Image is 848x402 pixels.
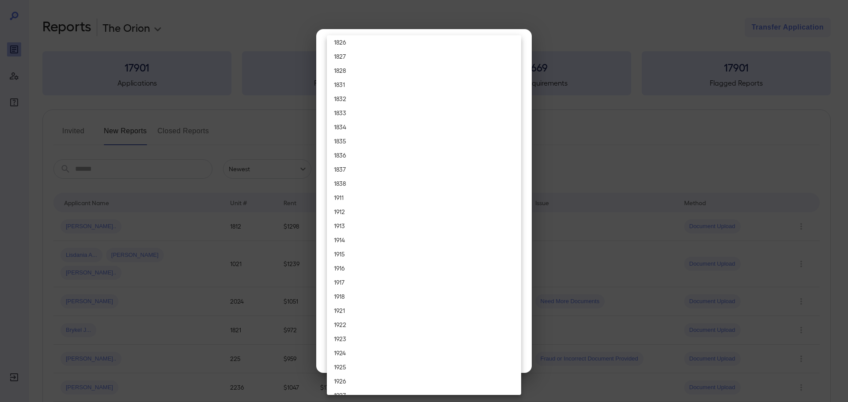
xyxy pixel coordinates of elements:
[327,205,521,219] li: 1912
[327,35,521,49] li: 1826
[327,177,521,191] li: 1838
[327,360,521,374] li: 1925
[327,78,521,92] li: 1831
[327,275,521,289] li: 1917
[327,374,521,388] li: 1926
[327,289,521,304] li: 1918
[327,134,521,148] li: 1835
[327,191,521,205] li: 1911
[327,120,521,134] li: 1834
[327,64,521,78] li: 1828
[327,247,521,261] li: 1915
[327,304,521,318] li: 1921
[327,219,521,233] li: 1913
[327,106,521,120] li: 1833
[327,148,521,162] li: 1836
[327,318,521,332] li: 1922
[327,49,521,64] li: 1827
[327,233,521,247] li: 1914
[327,332,521,346] li: 1923
[327,346,521,360] li: 1924
[327,261,521,275] li: 1916
[327,92,521,106] li: 1832
[327,162,521,177] li: 1837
